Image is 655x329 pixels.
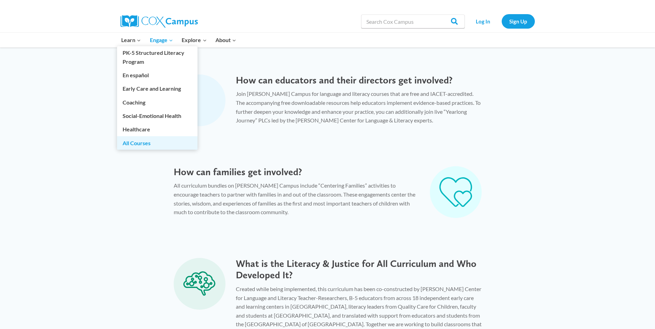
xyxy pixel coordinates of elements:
a: Early Care and Learning [117,82,198,95]
nav: Secondary Navigation [468,14,535,28]
h4: How can educators and their directors get involved? [236,74,482,86]
a: Coaching [117,96,198,109]
a: Log In [468,14,498,28]
a: Social-Emotional Health [117,109,198,122]
p: Join [PERSON_NAME] Campus for language and literacy courses that are free and IACET-accredited. T... [236,89,482,124]
nav: Primary Navigation [117,33,241,47]
h4: What is the Literacy & Justice for All Curriculum and Who Developed It? [236,258,482,281]
button: Child menu of Explore [177,33,211,47]
a: Sign Up [502,14,535,28]
button: Child menu of Learn [117,33,146,47]
img: Cox Campus [121,15,198,28]
a: En español [117,69,198,82]
input: Search Cox Campus [361,14,465,28]
a: Healthcare [117,123,198,136]
a: All Courses [117,136,198,149]
h4: How can families get involved? [174,166,420,178]
a: PK-5 Structured Literacy Program [117,46,198,68]
p: All curriculum bundles on [PERSON_NAME] Campus include “Centering Families” activities to encoura... [174,181,420,216]
button: Child menu of Engage [145,33,177,47]
button: Child menu of About [211,33,241,47]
